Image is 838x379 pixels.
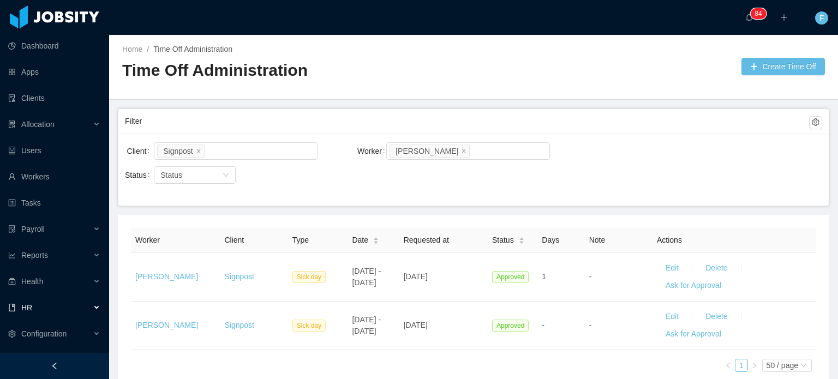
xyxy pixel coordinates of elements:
span: Status [160,171,182,179]
button: Ask for Approval [657,326,730,343]
input: Worker [472,145,478,158]
p: 4 [758,8,762,19]
button: icon: setting [809,116,822,129]
i: icon: caret-up [373,236,379,239]
input: Client [207,145,213,158]
div: [PERSON_NAME] [396,145,458,157]
span: Allocation [21,120,55,129]
span: Requested at [404,236,449,244]
i: icon: book [8,304,16,311]
span: Health [21,277,43,286]
i: icon: medicine-box [8,278,16,285]
span: Type [292,236,309,244]
span: Reports [21,251,48,260]
i: icon: solution [8,121,16,128]
h2: Time Off Administration [122,59,474,82]
span: Days [542,236,559,244]
sup: 84 [750,8,766,19]
i: icon: plus [780,14,788,21]
a: icon: profileTasks [8,192,100,214]
span: Status [492,234,514,246]
a: icon: pie-chartDashboard [8,35,100,57]
i: icon: bell [745,14,753,21]
button: Delete [697,260,736,277]
i: icon: setting [8,330,16,338]
label: Status [125,171,154,179]
a: [PERSON_NAME] [135,321,198,329]
span: - [589,272,592,281]
a: Signpost [224,272,254,281]
li: Signpost [157,145,204,158]
i: icon: left [725,362,732,369]
i: icon: line-chart [8,251,16,259]
i: icon: close [196,148,201,154]
li: Next Page [748,359,761,372]
span: - [589,321,592,329]
i: icon: down [223,172,229,179]
span: Note [589,236,606,244]
span: Sick day [292,320,326,332]
span: [DATE] [404,272,428,281]
span: Worker [135,236,160,244]
span: - [542,321,544,329]
span: [DATE] - [DATE] [352,315,381,335]
p: 8 [755,8,758,19]
label: Client [127,147,154,155]
i: icon: caret-up [518,236,524,239]
span: Approved [492,320,529,332]
div: Signpost [163,145,193,157]
button: icon: plusCreate Time Off [741,58,825,75]
div: Filter [125,111,809,131]
i: icon: file-protect [8,225,16,233]
button: Edit [657,308,687,326]
div: Sort [518,236,525,243]
a: Home [122,45,142,53]
a: 1 [735,359,747,371]
span: [DATE] - [DATE] [352,267,381,287]
label: Worker [357,147,390,155]
span: Configuration [21,329,67,338]
i: icon: down [800,362,807,370]
span: F [819,11,824,25]
li: Jesus Devia [390,145,470,158]
a: icon: auditClients [8,87,100,109]
a: icon: userWorkers [8,166,100,188]
span: Payroll [21,225,45,233]
span: Approved [492,271,529,283]
span: HR [21,303,32,312]
div: Sort [373,236,379,243]
i: icon: right [751,362,758,369]
i: icon: caret-down [373,240,379,243]
a: [PERSON_NAME] [135,272,198,281]
i: icon: caret-down [518,240,524,243]
a: icon: appstoreApps [8,61,100,83]
i: icon: close [461,148,466,154]
a: icon: robotUsers [8,140,100,161]
button: Delete [697,308,736,326]
span: / [147,45,149,53]
a: Signpost [224,321,254,329]
span: [DATE] [404,321,428,329]
span: Actions [657,236,682,244]
span: Sick day [292,271,326,283]
li: Previous Page [722,359,735,372]
a: Time Off Administration [153,45,232,53]
button: Edit [657,260,687,277]
span: Date [352,234,368,246]
button: Ask for Approval [657,277,730,294]
span: Client [224,236,244,244]
span: 1 [542,272,546,281]
li: 1 [735,359,748,372]
div: 50 / page [767,359,798,371]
